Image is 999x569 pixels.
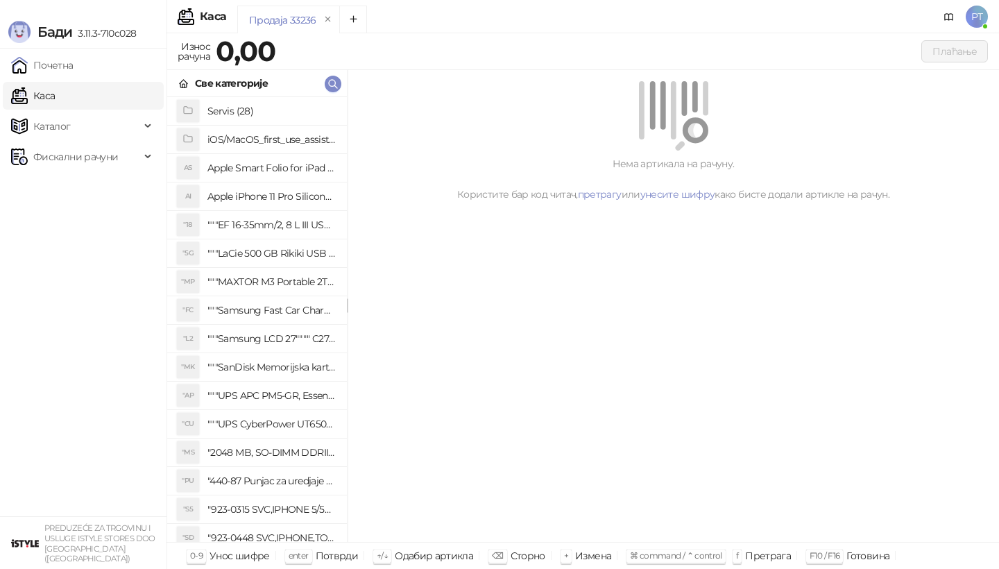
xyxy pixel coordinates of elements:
[177,527,199,549] div: "SD
[207,157,336,179] h4: Apple Smart Folio for iPad mini (A17 Pro) - Sage
[207,384,336,407] h4: """UPS APC PM5-GR, Essential Surge Arrest,5 utic_nica"""
[207,214,336,236] h4: """EF 16-35mm/2, 8 L III USM"""
[200,11,226,22] div: Каса
[377,550,388,561] span: ↑/↓
[207,470,336,492] h4: "440-87 Punjac za uredjaje sa micro USB portom 4/1, Stand."
[966,6,988,28] span: PT
[938,6,960,28] a: Документација
[177,185,199,207] div: AI
[810,550,839,561] span: F10 / F16
[177,328,199,350] div: "L2
[8,21,31,43] img: Logo
[564,550,568,561] span: +
[207,356,336,378] h4: """SanDisk Memorijska kartica 256GB microSDXC sa SD adapterom SDSQXA1-256G-GN6MA - Extreme PLUS, ...
[11,51,74,79] a: Почетна
[319,14,337,26] button: remove
[249,12,316,28] div: Продаја 33236
[177,242,199,264] div: "5G
[395,547,473,565] div: Одабир артикла
[207,441,336,464] h4: "2048 MB, SO-DIMM DDRII, 667 MHz, Napajanje 1,8 0,1 V, Latencija CL5"
[177,498,199,520] div: "S5
[207,527,336,549] h4: "923-0448 SVC,IPHONE,TOURQUE DRIVER KIT .65KGF- CM Šrafciger "
[364,156,982,202] div: Нема артикала на рачуну. Користите бар код читач, или како бисте додали артикле на рачун.
[207,328,336,350] h4: """Samsung LCD 27"""" C27F390FHUXEN"""
[207,242,336,264] h4: """LaCie 500 GB Rikiki USB 3.0 / Ultra Compact & Resistant aluminum / USB 3.0 / 2.5"""""""
[575,547,611,565] div: Измена
[578,188,622,201] a: претрагу
[11,82,55,110] a: Каса
[177,384,199,407] div: "AP
[210,547,270,565] div: Унос шифре
[207,413,336,435] h4: """UPS CyberPower UT650EG, 650VA/360W , line-int., s_uko, desktop"""
[316,547,359,565] div: Потврди
[630,550,722,561] span: ⌘ command / ⌃ control
[190,550,203,561] span: 0-9
[37,24,72,40] span: Бади
[207,185,336,207] h4: Apple iPhone 11 Pro Silicone Case - Black
[33,112,71,140] span: Каталог
[736,550,738,561] span: f
[177,271,199,293] div: "MP
[745,547,791,565] div: Претрага
[44,523,155,563] small: PREDUZEĆE ZA TRGOVINU I USLUGE ISTYLE STORES DOO [GEOGRAPHIC_DATA] ([GEOGRAPHIC_DATA])
[921,40,988,62] button: Плаћање
[177,441,199,464] div: "MS
[33,143,118,171] span: Фискални рачуни
[177,157,199,179] div: AS
[177,413,199,435] div: "CU
[177,214,199,236] div: "18
[195,76,268,91] div: Све категорије
[177,299,199,321] div: "FC
[216,34,275,68] strong: 0,00
[492,550,503,561] span: ⌫
[339,6,367,33] button: Add tab
[207,271,336,293] h4: """MAXTOR M3 Portable 2TB 2.5"""" crni eksterni hard disk HX-M201TCB/GM"""
[11,529,39,557] img: 64x64-companyLogo-77b92cf4-9946-4f36-9751-bf7bb5fd2c7d.png
[207,498,336,520] h4: "923-0315 SVC,IPHONE 5/5S BATTERY REMOVAL TRAY Držač za iPhone sa kojim se otvara display
[175,37,213,65] div: Износ рачуна
[72,27,136,40] span: 3.11.3-710c028
[511,547,545,565] div: Сторно
[207,128,336,151] h4: iOS/MacOS_first_use_assistance (4)
[177,356,199,378] div: "MK
[207,100,336,122] h4: Servis (28)
[289,550,309,561] span: enter
[177,470,199,492] div: "PU
[846,547,889,565] div: Готовина
[207,299,336,321] h4: """Samsung Fast Car Charge Adapter, brzi auto punja_, boja crna"""
[167,97,347,542] div: grid
[640,188,715,201] a: унесите шифру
